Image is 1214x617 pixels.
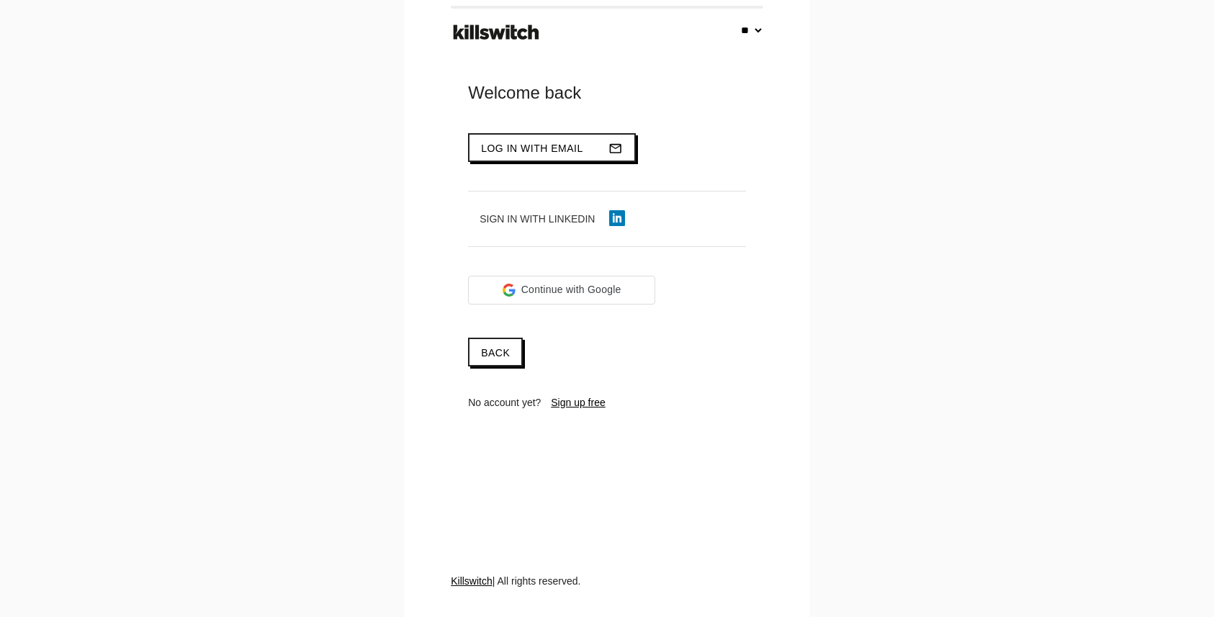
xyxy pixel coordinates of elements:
span: No account yet? [468,397,541,408]
button: Log in with emailmail_outline [468,133,636,162]
a: Killswitch [451,575,493,587]
a: Sign up free [551,397,606,408]
i: mail_outline [608,135,623,162]
span: Sign in with LinkedIn [480,213,595,225]
span: Continue with Google [521,282,621,297]
a: Back [468,338,523,366]
img: linkedin-icon.png [609,210,625,226]
div: | All rights reserved. [451,574,763,617]
div: Welcome back [468,81,746,104]
button: Sign in with LinkedIn [468,206,637,232]
img: ks-logo-black-footer.png [450,19,542,45]
span: Log in with email [481,143,583,154]
div: Continue with Google [468,276,655,305]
